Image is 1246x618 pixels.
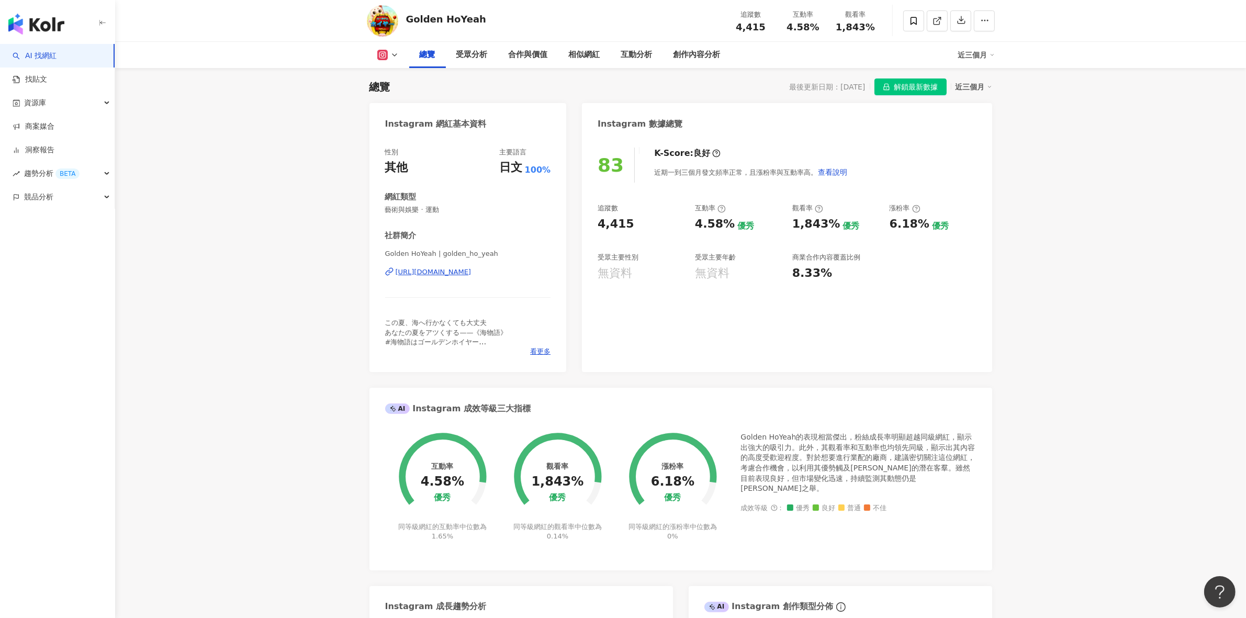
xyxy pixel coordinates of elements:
[789,83,865,91] div: 最後更新日期：[DATE]
[369,80,390,94] div: 總覽
[434,493,451,503] div: 優秀
[836,9,875,20] div: 觀看率
[13,51,57,61] a: searchAI 找網紅
[499,148,526,157] div: 主要語言
[737,220,754,232] div: 優秀
[525,164,551,176] span: 100%
[621,49,653,61] div: 互動分析
[792,216,840,232] div: 1,843%
[420,49,435,61] div: 總覽
[598,253,638,262] div: 受眾主要性別
[654,162,848,183] div: 近期一到三個月發文頻率正常，且漲粉率與互動率高。
[673,49,721,61] div: 創作內容分析
[24,91,46,115] span: 資源庫
[736,21,766,32] span: 4,415
[958,47,995,63] div: 近三個月
[835,601,847,613] span: info-circle
[385,205,551,215] span: 藝術與娛樂 · 運動
[787,504,810,512] span: 優秀
[24,162,80,185] span: 趨勢分析
[385,403,410,414] div: AI
[864,504,887,512] span: 不佳
[695,216,735,232] div: 4.58%
[24,185,53,209] span: 競品分析
[547,462,569,470] div: 觀看率
[385,230,417,241] div: 社群簡介
[792,265,832,282] div: 8.33%
[843,220,859,232] div: 優秀
[431,462,453,470] div: 互動率
[385,601,487,612] div: Instagram 成長趨勢分析
[741,432,976,494] div: Golden HoYeah的表現相當傑出，粉絲成長率明顯超越同級網紅，顯示出強大的吸引力。此外，其觀看率和互動率也均領先同級，顯示出其內容的高度受歡迎程度。對於想要進行業配的廠商，建議密切關注這...
[598,154,624,176] div: 83
[838,504,861,512] span: 普通
[818,168,847,176] span: 查看說明
[549,493,566,503] div: 優秀
[385,249,551,259] span: Golden HoYeah | golden_ho_yeah
[509,49,548,61] div: 合作與價值
[367,5,398,37] img: KOL Avatar
[667,532,678,540] span: 0%
[654,148,721,159] div: K-Score :
[421,475,464,489] div: 4.58%
[13,74,47,85] a: 找貼文
[13,170,20,177] span: rise
[894,79,938,96] span: 解鎖最新數據
[406,13,486,26] div: Golden HoYeah
[385,267,551,277] a: [URL][DOMAIN_NAME]
[385,118,487,130] div: Instagram 網紅基本資料
[598,216,634,232] div: 4,415
[532,475,584,489] div: 1,843%
[741,504,976,512] div: 成效等級 ：
[792,253,860,262] div: 商業合作內容覆蓋比例
[547,532,568,540] span: 0.14%
[385,192,417,203] div: 網紅類型
[792,204,823,213] div: 觀看率
[883,83,890,91] span: lock
[695,253,736,262] div: 受眾主要年齡
[530,347,551,356] span: 看更多
[783,9,823,20] div: 互動率
[8,14,64,35] img: logo
[13,121,54,132] a: 商案媒合
[598,118,682,130] div: Instagram 數據總覽
[704,602,729,612] div: AI
[695,204,726,213] div: 互動率
[836,22,875,32] span: 1,843%
[874,78,947,95] button: 解鎖最新數據
[956,80,992,94] div: 近三個月
[13,145,54,155] a: 洞察報告
[598,204,618,213] div: 追蹤數
[456,49,488,61] div: 受眾分析
[385,319,508,365] span: この夏、海へ行かなくても大丈夫 あなたの夏をアツくする——《海物語》 #海物語はゴールデンホイヤー 一緒にホイヤーしない？ ↓↓↓↓↓↓↓↓↓↓
[787,22,819,32] span: 4.58%
[817,162,848,183] button: 查看說明
[693,148,710,159] div: 良好
[598,265,632,282] div: 無資料
[569,49,600,61] div: 相似網紅
[385,160,408,176] div: 其他
[55,168,80,179] div: BETA
[627,522,719,541] div: 同等級網紅的漲粉率中位數為
[385,403,531,414] div: Instagram 成效等級三大指標
[890,216,929,232] div: 6.18%
[396,267,472,277] div: [URL][DOMAIN_NAME]
[512,522,603,541] div: 同等級網紅的觀看率中位數為
[499,160,522,176] div: 日文
[813,504,836,512] span: 良好
[651,475,694,489] div: 6.18%
[704,601,833,612] div: Instagram 創作類型分佈
[890,204,921,213] div: 漲粉率
[432,532,453,540] span: 1.65%
[661,462,683,470] div: 漲粉率
[731,9,771,20] div: 追蹤數
[397,522,488,541] div: 同等級網紅的互動率中位數為
[1204,576,1236,608] iframe: Help Scout Beacon - Open
[664,493,681,503] div: 優秀
[932,220,949,232] div: 優秀
[385,148,399,157] div: 性別
[695,265,729,282] div: 無資料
